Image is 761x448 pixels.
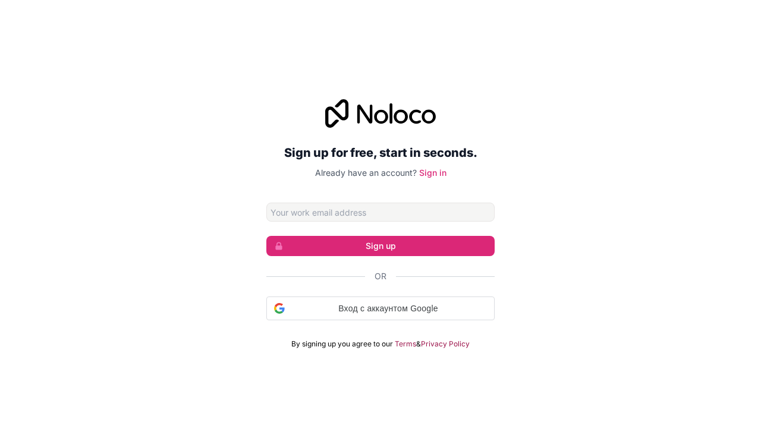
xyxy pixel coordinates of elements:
[395,339,416,349] a: Terms
[291,339,393,349] span: By signing up you agree to our
[375,270,386,282] span: Or
[266,296,495,320] div: Вход с аккаунтом Google
[421,339,470,349] a: Privacy Policy
[419,168,446,178] a: Sign in
[266,203,495,222] input: Email address
[315,168,417,178] span: Already have an account?
[416,339,421,349] span: &
[266,142,495,163] h2: Sign up for free, start in seconds.
[266,236,495,256] button: Sign up
[290,302,487,315] span: Вход с аккаунтом Google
